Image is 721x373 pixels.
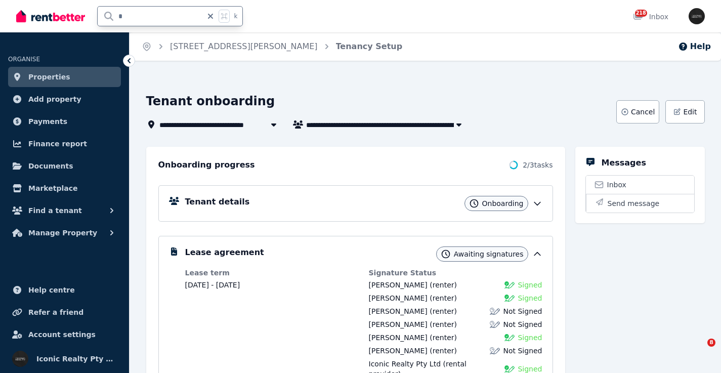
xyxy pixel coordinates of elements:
[482,198,524,209] span: Onboarding
[369,281,428,289] span: [PERSON_NAME]
[28,306,83,318] span: Refer a friend
[130,32,414,61] nav: Breadcrumb
[8,178,121,198] a: Marketplace
[369,307,428,315] span: [PERSON_NAME]
[602,157,646,169] h5: Messages
[170,42,318,51] a: [STREET_ADDRESS][PERSON_NAME]
[369,320,428,328] span: [PERSON_NAME]
[28,115,67,128] span: Payments
[504,333,515,343] img: Signed Lease
[369,360,441,368] span: Iconic Realty Pty Ltd
[490,319,500,329] img: Lease not signed
[12,351,28,367] img: Iconic Realty Pty Ltd
[635,10,647,17] span: 218
[616,100,659,123] button: Cancel
[369,347,428,355] span: [PERSON_NAME]
[678,40,711,53] button: Help
[28,182,77,194] span: Marketplace
[665,100,704,123] button: Edit
[28,138,87,150] span: Finance report
[8,67,121,87] a: Properties
[586,194,694,213] button: Send message
[28,328,96,341] span: Account settings
[28,284,75,296] span: Help centre
[689,8,705,24] img: Iconic Realty Pty Ltd
[503,319,542,329] span: Not Signed
[8,156,121,176] a: Documents
[8,111,121,132] a: Payments
[8,324,121,345] a: Account settings
[28,93,81,105] span: Add property
[523,160,553,170] span: 2 / 3 tasks
[369,319,457,329] div: (renter)
[369,346,457,356] div: (renter)
[336,40,403,53] span: Tenancy Setup
[158,159,255,171] h2: Onboarding progress
[518,293,542,303] span: Signed
[8,302,121,322] a: Refer a friend
[503,306,542,316] span: Not Signed
[146,93,275,109] h1: Tenant onboarding
[707,339,715,347] span: 8
[185,268,359,278] dt: Lease term
[518,280,542,290] span: Signed
[454,249,524,259] span: Awaiting signatures
[185,246,264,259] h5: Lease agreement
[369,294,428,302] span: [PERSON_NAME]
[8,200,121,221] button: Find a tenant
[8,134,121,154] a: Finance report
[631,107,655,117] span: Cancel
[28,71,70,83] span: Properties
[369,293,457,303] div: (renter)
[490,306,500,316] img: Lease not signed
[504,280,515,290] img: Signed Lease
[607,180,626,190] span: Inbox
[185,280,359,290] dd: [DATE] - [DATE]
[36,353,117,365] span: Iconic Realty Pty Ltd
[683,107,697,117] span: Edit
[369,268,542,278] dt: Signature Status
[8,223,121,243] button: Manage Property
[28,204,82,217] span: Find a tenant
[633,12,668,22] div: Inbox
[490,346,500,356] img: Lease not signed
[369,280,457,290] div: (renter)
[586,176,694,194] a: Inbox
[28,160,73,172] span: Documents
[504,293,515,303] img: Signed Lease
[234,12,237,20] span: k
[8,89,121,109] a: Add property
[369,306,457,316] div: (renter)
[518,333,542,343] span: Signed
[503,346,542,356] span: Not Signed
[8,280,121,300] a: Help centre
[8,56,40,63] span: ORGANISE
[369,333,457,343] div: (renter)
[16,9,85,24] img: RentBetter
[687,339,711,363] iframe: Intercom live chat
[608,198,660,209] span: Send message
[28,227,97,239] span: Manage Property
[185,196,250,208] h5: Tenant details
[369,334,428,342] span: [PERSON_NAME]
